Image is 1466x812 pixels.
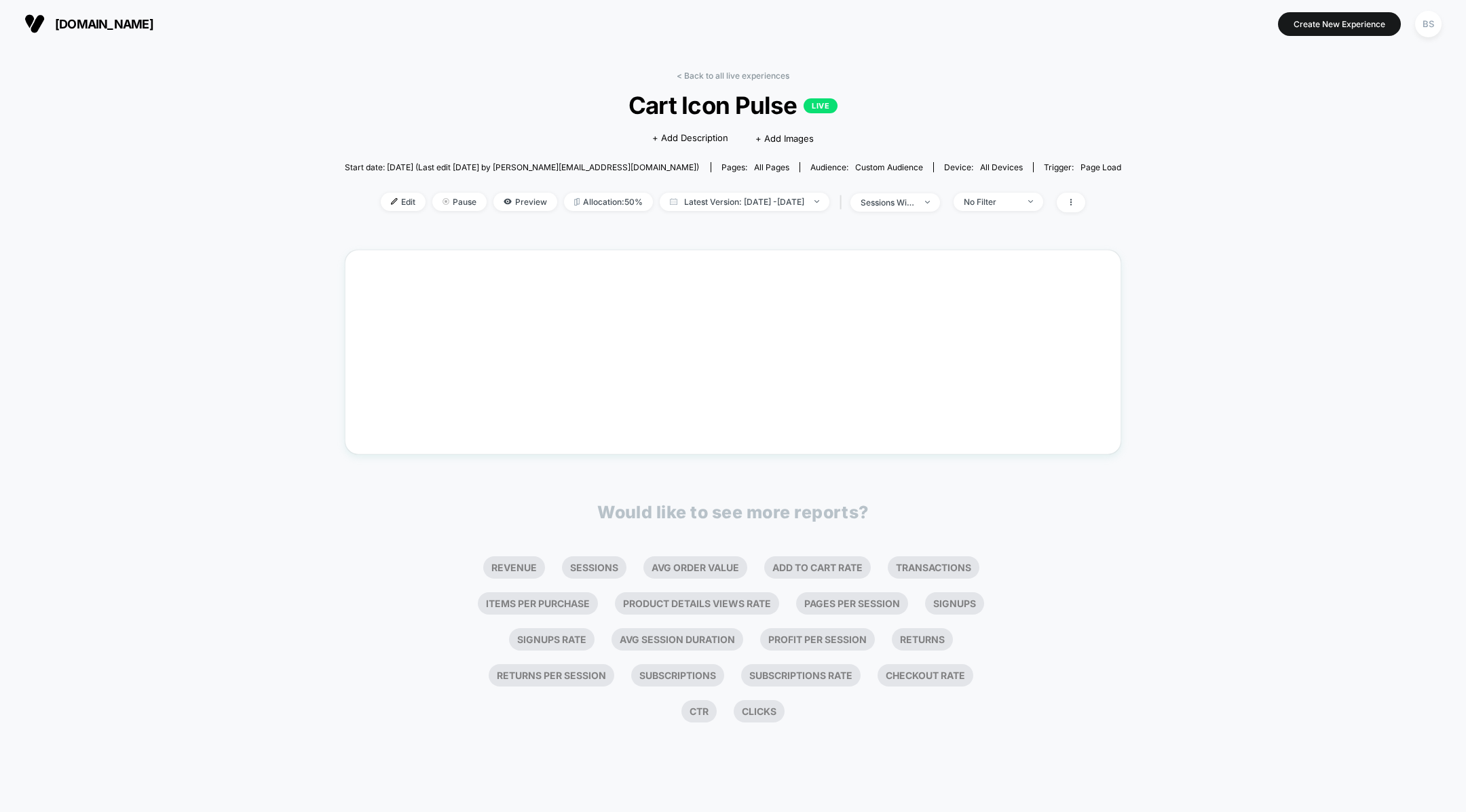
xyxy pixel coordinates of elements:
[24,14,45,34] img: Visually logo
[1278,12,1401,36] button: Create New Experience
[443,198,449,205] img: end
[888,556,979,579] li: Transactions
[345,162,699,172] span: Start date: [DATE] (Last edit [DATE] by [PERSON_NAME][EMAIL_ADDRESS][DOMAIN_NAME])
[677,71,789,81] a: < Back to all live experiences
[810,162,923,172] div: Audience:
[836,193,850,212] span: |
[721,162,789,172] div: Pages:
[478,592,598,615] li: Items Per Purchase
[612,628,743,651] li: Avg Session Duration
[754,162,789,172] span: all pages
[20,13,157,35] button: [DOMAIN_NAME]
[925,201,930,204] img: end
[814,200,819,203] img: end
[383,91,1083,119] span: Cart Icon Pulse
[804,98,838,113] p: LIVE
[562,556,626,579] li: Sessions
[509,628,595,651] li: Signups Rate
[1044,162,1121,172] div: Trigger:
[933,162,1033,172] span: Device:
[55,17,153,31] span: [DOMAIN_NAME]
[964,197,1018,207] div: No Filter
[660,193,829,211] span: Latest Version: [DATE] - [DATE]
[1415,11,1442,37] div: BS
[391,198,398,205] img: edit
[861,197,915,208] div: sessions with impression
[432,193,487,211] span: Pause
[1080,162,1121,172] span: Page Load
[631,664,724,687] li: Subscriptions
[1411,10,1446,38] button: BS
[493,193,557,211] span: Preview
[980,162,1023,172] span: all devices
[615,592,779,615] li: Product Details Views Rate
[652,132,728,145] span: + Add Description
[878,664,973,687] li: Checkout Rate
[489,664,614,687] li: Returns Per Session
[597,502,869,522] p: Would like to see more reports?
[892,628,953,651] li: Returns
[760,628,875,651] li: Profit Per Session
[796,592,908,615] li: Pages Per Session
[925,592,984,615] li: Signups
[855,162,923,172] span: Custom Audience
[764,556,871,579] li: Add To Cart Rate
[483,556,545,579] li: Revenue
[734,700,785,722] li: Clicks
[574,198,580,206] img: rebalance
[741,664,861,687] li: Subscriptions Rate
[755,133,814,144] span: + Add Images
[681,700,717,722] li: Ctr
[643,556,747,579] li: Avg Order Value
[1028,200,1033,203] img: end
[381,193,426,211] span: Edit
[564,193,653,211] span: Allocation: 50%
[670,198,677,205] img: calendar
